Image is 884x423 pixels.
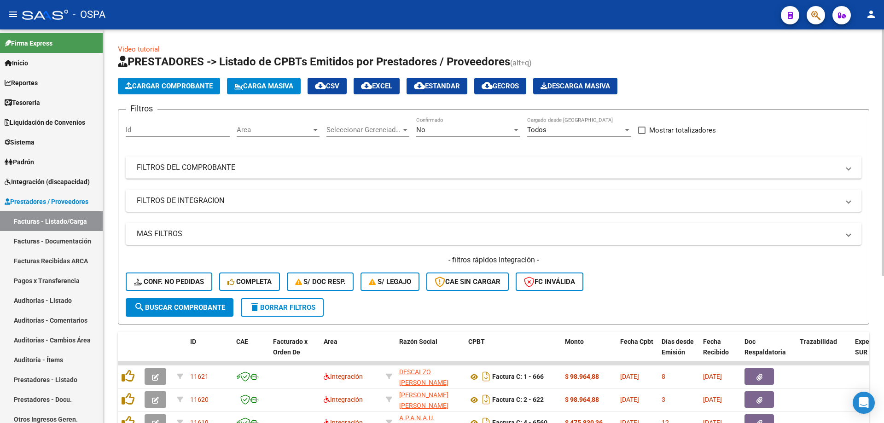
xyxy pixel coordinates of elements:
[468,338,485,345] span: CPBT
[134,303,225,312] span: Buscar Comprobante
[126,156,861,179] mat-expansion-panel-header: FILTROS DEL COMPROBANTE
[620,338,653,345] span: Fecha Cpbt
[435,278,500,286] span: CAE SIN CARGAR
[186,332,233,372] datatable-header-cell: ID
[234,82,293,90] span: Carga Masiva
[354,78,400,94] button: EXCEL
[541,82,610,90] span: Descarga Masiva
[369,278,411,286] span: S/ legajo
[516,272,583,291] button: FC Inválida
[249,301,260,313] mat-icon: delete
[315,82,339,90] span: CSV
[126,102,157,115] h3: Filtros
[399,390,461,409] div: 20240613655
[492,373,544,381] strong: Factura C: 1 - 666
[426,272,509,291] button: CAE SIN CARGAR
[126,223,861,245] mat-expansion-panel-header: MAS FILTROS
[118,55,510,68] span: PRESTADORES -> Listado de CPBTs Emitidos por Prestadores / Proveedores
[5,157,34,167] span: Padrón
[399,338,437,345] span: Razón Social
[134,301,145,313] mat-icon: search
[236,338,248,345] span: CAE
[533,78,617,94] app-download-masive: Descarga masiva de comprobantes (adjuntos)
[474,78,526,94] button: Gecros
[287,272,354,291] button: S/ Doc Resp.
[744,338,786,356] span: Doc Respaldatoria
[565,338,584,345] span: Monto
[492,396,544,404] strong: Factura C: 2 - 622
[620,396,639,403] span: [DATE]
[399,367,461,386] div: 27238737406
[126,190,861,212] mat-expansion-panel-header: FILTROS DE INTEGRACION
[237,126,311,134] span: Area
[126,255,861,265] h4: - filtros rápidos Integración -
[241,298,324,317] button: Borrar Filtros
[227,278,272,286] span: Completa
[324,338,337,345] span: Area
[7,9,18,20] mat-icon: menu
[5,98,40,108] span: Tesorería
[308,78,347,94] button: CSV
[395,332,465,372] datatable-header-cell: Razón Social
[703,338,729,356] span: Fecha Recibido
[190,338,196,345] span: ID
[853,392,875,414] div: Open Intercom Messenger
[219,272,280,291] button: Completa
[233,332,269,372] datatable-header-cell: CAE
[416,126,425,134] span: No
[5,117,85,127] span: Liquidación de Convenios
[866,9,877,20] mat-icon: person
[227,78,301,94] button: Carga Masiva
[510,58,532,67] span: (alt+q)
[658,332,699,372] datatable-header-cell: Días desde Emisión
[5,197,88,207] span: Prestadores / Proveedores
[190,396,209,403] span: 11620
[326,126,401,134] span: Seleccionar Gerenciador
[616,332,658,372] datatable-header-cell: Fecha Cpbt
[414,82,460,90] span: Estandar
[269,332,320,372] datatable-header-cell: Facturado x Orden De
[295,278,346,286] span: S/ Doc Resp.
[324,373,363,380] span: Integración
[5,137,35,147] span: Sistema
[118,78,220,94] button: Cargar Comprobante
[620,373,639,380] span: [DATE]
[361,272,419,291] button: S/ legajo
[134,278,204,286] span: Conf. no pedidas
[399,368,448,386] span: DESCALZO [PERSON_NAME]
[465,332,561,372] datatable-header-cell: CPBT
[533,78,617,94] button: Descarga Masiva
[703,396,722,403] span: [DATE]
[480,392,492,407] i: Descargar documento
[361,82,392,90] span: EXCEL
[320,332,382,372] datatable-header-cell: Area
[5,78,38,88] span: Reportes
[662,373,665,380] span: 8
[399,391,448,409] span: [PERSON_NAME] [PERSON_NAME]
[125,82,213,90] span: Cargar Comprobante
[649,125,716,136] span: Mostrar totalizadores
[565,396,599,403] strong: $ 98.964,88
[137,229,839,239] mat-panel-title: MAS FILTROS
[565,373,599,380] strong: $ 98.964,88
[662,338,694,356] span: Días desde Emisión
[662,396,665,403] span: 3
[524,278,575,286] span: FC Inválida
[324,396,363,403] span: Integración
[482,80,493,91] mat-icon: cloud_download
[703,373,722,380] span: [DATE]
[315,80,326,91] mat-icon: cloud_download
[126,272,212,291] button: Conf. no pedidas
[190,373,209,380] span: 11621
[482,82,519,90] span: Gecros
[480,369,492,384] i: Descargar documento
[527,126,547,134] span: Todos
[5,38,52,48] span: Firma Express
[5,58,28,68] span: Inicio
[249,303,315,312] span: Borrar Filtros
[273,338,308,356] span: Facturado x Orden De
[796,332,851,372] datatable-header-cell: Trazabilidad
[137,162,839,173] mat-panel-title: FILTROS DEL COMPROBANTE
[126,298,233,317] button: Buscar Comprobante
[800,338,837,345] span: Trazabilidad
